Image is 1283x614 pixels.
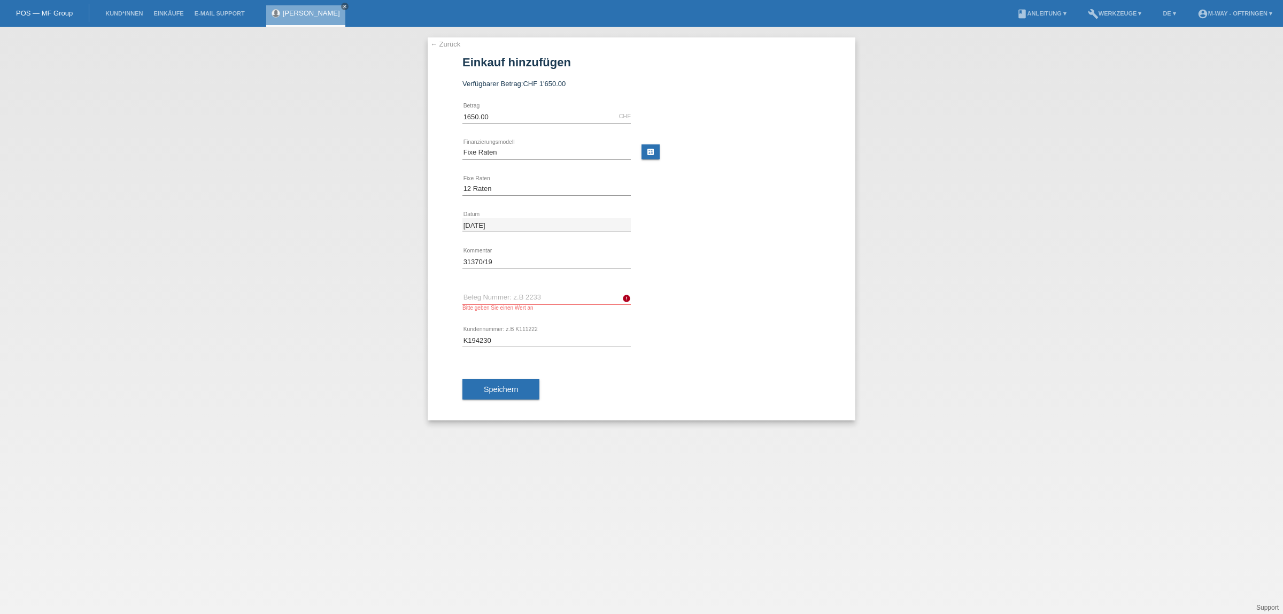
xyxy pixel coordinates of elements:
a: account_circlem-way - Oftringen ▾ [1192,10,1278,17]
a: Support [1256,604,1279,611]
i: error [622,294,631,303]
span: Speichern [484,385,518,394]
i: build [1088,9,1099,19]
div: Bitte geben Sie einen Wert an [462,305,631,311]
a: ← Zurück [430,40,460,48]
div: Verfügbarer Betrag: [462,80,821,88]
button: Speichern [462,379,539,400]
i: calculate [646,148,655,156]
a: Kund*innen [100,10,148,17]
a: calculate [641,144,660,159]
a: buildWerkzeuge ▾ [1083,10,1147,17]
div: CHF [619,113,631,119]
i: book [1017,9,1027,19]
i: account_circle [1197,9,1208,19]
a: bookAnleitung ▾ [1011,10,1072,17]
h1: Einkauf hinzufügen [462,56,821,69]
a: close [341,3,349,10]
span: CHF 1'650.00 [523,80,566,88]
a: [PERSON_NAME] [283,9,340,17]
a: DE ▾ [1157,10,1181,17]
a: Einkäufe [148,10,189,17]
i: close [342,4,347,9]
a: E-Mail Support [189,10,250,17]
a: POS — MF Group [16,9,73,17]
